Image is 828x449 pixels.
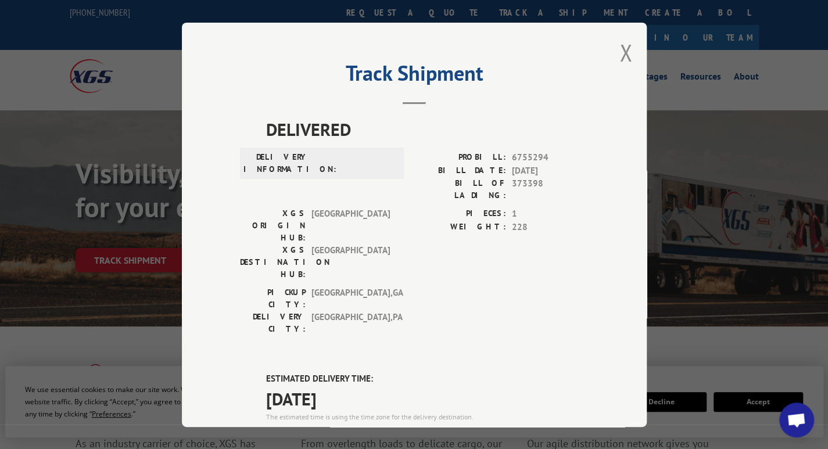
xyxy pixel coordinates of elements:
span: [GEOGRAPHIC_DATA] [311,244,390,281]
label: PICKUP CITY: [240,286,306,311]
label: BILL OF LADING: [414,177,506,202]
label: BILL DATE: [414,164,506,177]
div: Open chat [779,403,814,437]
span: [DATE] [512,164,589,177]
span: 6755294 [512,151,589,164]
span: 373398 [512,177,589,202]
span: DELIVERED [266,116,589,142]
span: [GEOGRAPHIC_DATA] , PA [311,311,390,335]
span: [GEOGRAPHIC_DATA] [311,207,390,244]
button: Close modal [619,37,632,68]
label: ESTIMATED DELIVERY TIME: [266,372,589,386]
label: PROBILL: [414,151,506,164]
h2: Track Shipment [240,65,589,87]
label: PIECES: [414,207,506,221]
label: DELIVERY CITY: [240,311,306,335]
span: 228 [512,220,589,234]
span: 1 [512,207,589,221]
label: DELIVERY INFORMATION: [243,151,309,175]
label: XGS DESTINATION HUB: [240,244,306,281]
div: The estimated time is using the time zone for the delivery destination. [266,411,589,422]
label: XGS ORIGIN HUB: [240,207,306,244]
span: [GEOGRAPHIC_DATA] , GA [311,286,390,311]
label: WEIGHT: [414,220,506,234]
span: [DATE] [266,385,589,411]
